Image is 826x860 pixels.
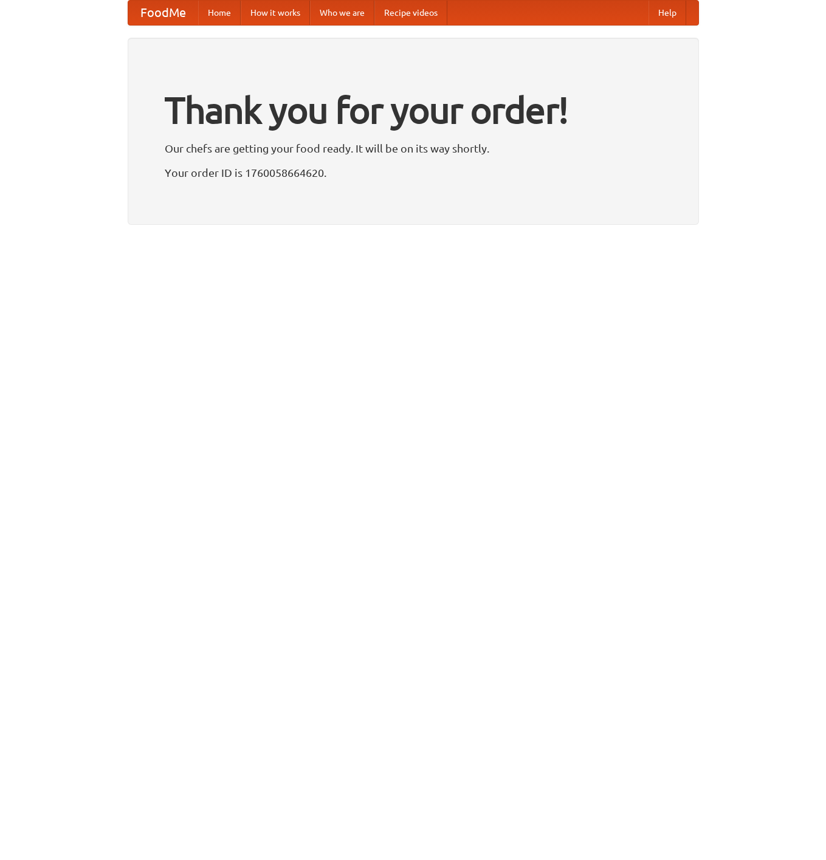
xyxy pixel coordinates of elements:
a: Recipe videos [374,1,447,25]
p: Our chefs are getting your food ready. It will be on its way shortly. [165,139,662,157]
a: Who we are [310,1,374,25]
a: FoodMe [128,1,198,25]
a: How it works [241,1,310,25]
a: Home [198,1,241,25]
a: Help [649,1,686,25]
h1: Thank you for your order! [165,81,662,139]
p: Your order ID is 1760058664620. [165,163,662,182]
